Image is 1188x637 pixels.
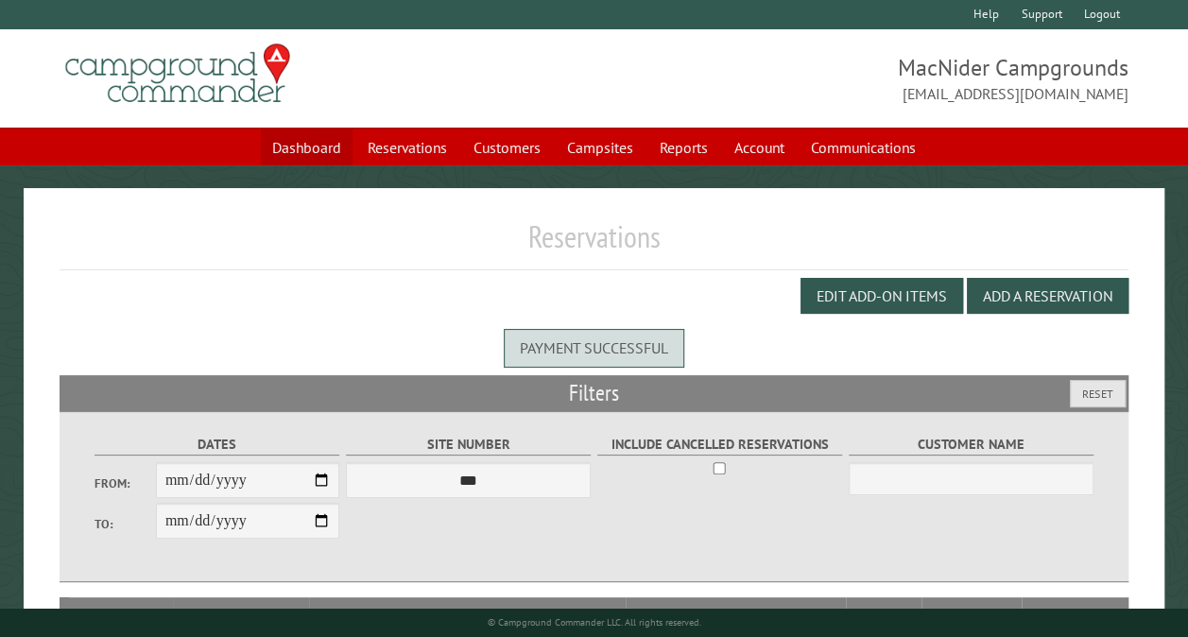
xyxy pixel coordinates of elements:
th: Edit [1022,597,1129,631]
label: Customer Name [849,434,1093,456]
label: Include Cancelled Reservations [597,434,842,456]
th: Site [69,597,173,631]
a: Communications [800,129,927,165]
label: Dates [95,434,339,456]
button: Edit Add-on Items [801,278,963,314]
button: Add a Reservation [967,278,1128,314]
a: Account [723,129,796,165]
a: Dashboard [261,129,353,165]
div: Payment successful [504,329,684,367]
h1: Reservations [60,218,1128,270]
a: Reports [648,129,719,165]
th: Due [921,597,1022,631]
h2: Filters [60,375,1128,411]
span: MacNider Campgrounds [EMAIL_ADDRESS][DOMAIN_NAME] [594,52,1129,105]
th: Camper Details [309,597,627,631]
label: From: [95,474,156,492]
th: Dates [173,597,309,631]
a: Campsites [556,129,645,165]
th: Customer [626,597,845,631]
a: Customers [462,129,552,165]
label: To: [95,515,156,533]
img: Campground Commander [60,37,296,111]
button: Reset [1070,380,1126,407]
a: Reservations [356,129,458,165]
th: Total [846,597,921,631]
small: © Campground Commander LLC. All rights reserved. [488,616,701,628]
label: Site Number [346,434,591,456]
